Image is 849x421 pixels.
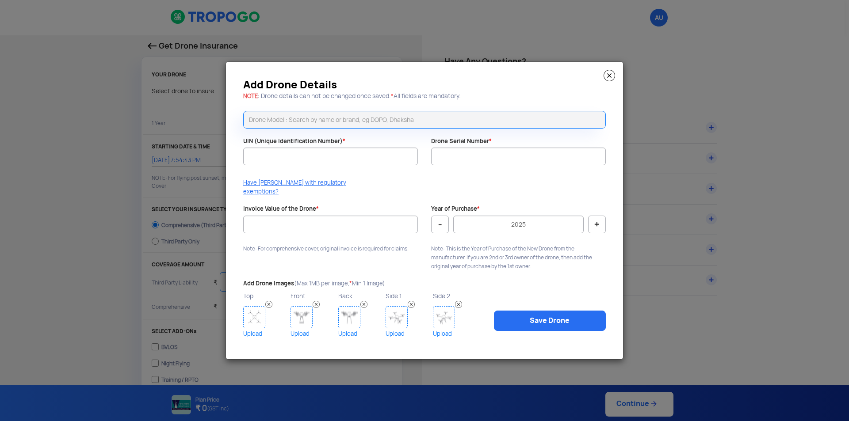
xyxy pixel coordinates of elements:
[291,328,336,339] a: Upload
[386,290,431,302] p: Side 1
[386,306,408,328] img: Drone Image
[243,178,355,196] p: Have [PERSON_NAME] with regulatory exemptions?
[338,328,383,339] a: Upload
[431,216,449,233] button: -
[494,311,606,331] a: Save Drone
[243,137,345,146] label: UIN (Unique Identification Number)
[243,328,288,339] a: Upload
[338,290,383,302] p: Back
[338,306,360,328] img: Drone Image
[294,280,385,287] span: (Max 1MB per image, Min 1 Image)
[313,301,320,308] img: Remove Image
[243,306,265,328] img: Drone Image
[243,93,606,99] h5: : Drone details can not be changed once saved. All fields are mandatory.
[588,216,606,233] button: +
[455,301,462,308] img: Remove Image
[433,306,455,328] img: Drone Image
[431,244,606,271] p: Note: This is the Year of Purchase of the New Drone from the manufacturer. If you are 2nd or 3rd ...
[243,205,319,213] label: Invoice Value of the Drone
[243,92,258,100] span: NOTE
[386,328,431,339] a: Upload
[243,280,385,288] label: Add Drone Images
[243,111,606,129] input: Drone Model : Search by name or brand, eg DOPO, Dhaksha
[243,81,606,88] h3: Add Drone Details
[433,290,478,302] p: Side 2
[243,244,418,253] p: Note: For comprehensive cover, original invoice is required for claims.
[291,290,336,302] p: Front
[360,301,367,308] img: Remove Image
[604,70,615,81] img: close
[433,328,478,339] a: Upload
[291,306,313,328] img: Drone Image
[408,301,415,308] img: Remove Image
[243,290,288,302] p: Top
[431,137,492,146] label: Drone Serial Number
[265,301,272,308] img: Remove Image
[431,205,480,213] label: Year of Purchase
